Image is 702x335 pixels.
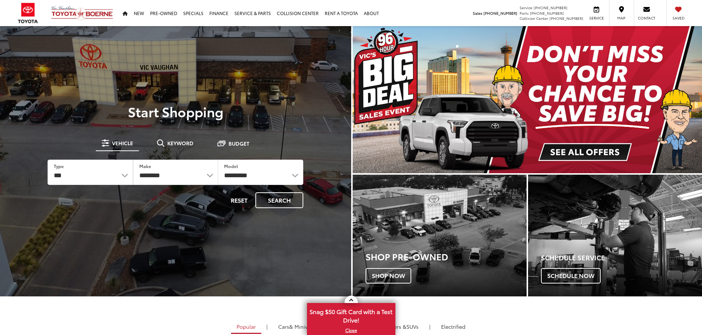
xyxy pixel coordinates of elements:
span: [PHONE_NUMBER] [483,10,517,16]
img: Vic Vaughan Toyota of Boerne [51,6,113,21]
a: Popular [231,320,261,334]
label: Model [224,163,238,169]
h4: Schedule Service [541,254,702,261]
span: Collision Center [520,15,548,21]
li: | [427,323,432,330]
span: Parts [520,10,529,16]
span: Map [613,15,629,21]
li: | [265,323,269,330]
button: Search [255,192,303,208]
span: & Minivan [289,323,314,330]
span: Service [520,5,532,10]
a: SUVs [369,320,424,333]
p: Start Shopping [31,104,320,119]
span: Schedule Now [541,268,601,284]
span: [PHONE_NUMBER] [530,10,564,16]
h3: Shop Pre-Owned [366,252,527,261]
span: [PHONE_NUMBER] [549,15,583,21]
a: Shop Pre-Owned Shop Now [353,175,527,296]
div: Toyota [353,175,527,296]
span: Sales [473,10,482,16]
span: Snag $50 Gift Card with a Test Drive! [308,304,395,326]
span: Shop Now [366,268,411,284]
a: Cars [273,320,319,333]
a: Electrified [436,320,471,333]
span: Keyword [167,140,193,146]
div: Toyota [528,175,702,296]
button: Reset [224,192,254,208]
a: Schedule Service Schedule Now [528,175,702,296]
span: Service [588,15,605,21]
span: Vehicle [112,140,133,146]
span: [PHONE_NUMBER] [534,5,567,10]
span: Contact [638,15,655,21]
label: Type [54,163,64,169]
span: Budget [228,141,249,146]
label: Make [139,163,151,169]
span: Saved [670,15,687,21]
